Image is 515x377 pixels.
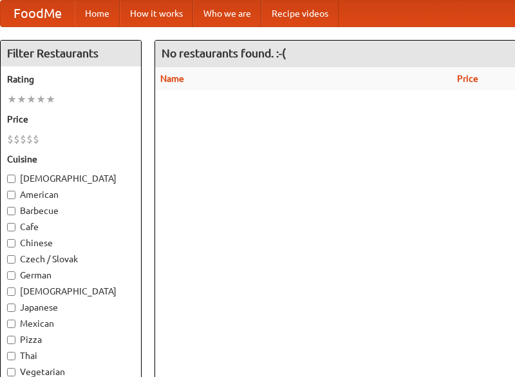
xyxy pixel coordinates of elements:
label: Barbecue [7,204,135,217]
li: ★ [26,92,36,106]
li: ★ [46,92,55,106]
li: $ [20,132,26,146]
label: Japanese [7,301,135,314]
label: Pizza [7,333,135,346]
a: FoodMe [1,1,75,26]
li: ★ [7,92,17,106]
label: Thai [7,349,135,362]
input: Mexican [7,320,15,328]
a: Recipe videos [261,1,339,26]
a: Price [457,73,478,84]
h5: Price [7,113,135,126]
h5: Cuisine [7,153,135,166]
a: How it works [120,1,193,26]
input: Pizza [7,336,15,344]
h5: Rating [7,73,135,86]
label: Chinese [7,237,135,249]
input: [DEMOGRAPHIC_DATA] [7,287,15,296]
input: Thai [7,352,15,360]
input: Czech / Slovak [7,255,15,264]
input: Vegetarian [7,368,15,376]
input: Cafe [7,223,15,231]
label: Cafe [7,220,135,233]
label: German [7,269,135,282]
a: Name [160,73,184,84]
li: ★ [36,92,46,106]
input: Chinese [7,239,15,247]
input: American [7,191,15,199]
label: [DEMOGRAPHIC_DATA] [7,172,135,185]
label: Czech / Slovak [7,253,135,266]
label: American [7,188,135,201]
li: $ [7,132,14,146]
label: [DEMOGRAPHIC_DATA] [7,285,135,298]
input: German [7,271,15,280]
a: Home [75,1,120,26]
ng-pluralize: No restaurants found. :-( [162,47,286,59]
li: $ [33,132,39,146]
h4: Filter Restaurants [1,41,141,66]
a: Who we are [193,1,261,26]
input: Japanese [7,304,15,312]
li: ★ [17,92,26,106]
input: [DEMOGRAPHIC_DATA] [7,175,15,183]
input: Barbecue [7,207,15,215]
li: $ [26,132,33,146]
li: $ [14,132,20,146]
label: Mexican [7,317,135,330]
